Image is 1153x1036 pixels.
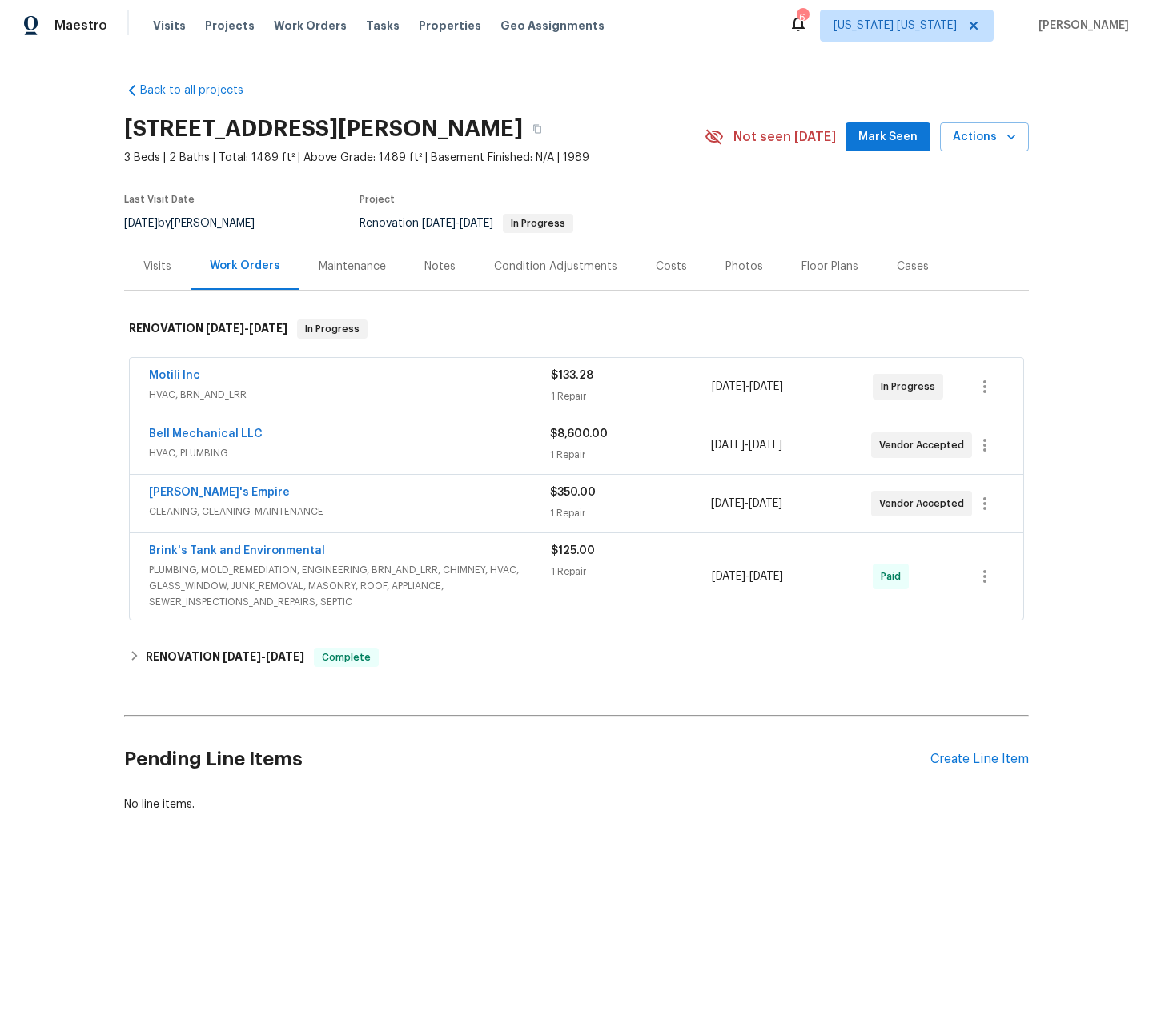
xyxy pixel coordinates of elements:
[124,121,523,137] h2: [STREET_ADDRESS][PERSON_NAME]
[711,437,782,453] span: -
[124,82,278,98] a: Back to all projects
[725,259,763,275] div: Photos
[879,496,970,512] span: Vendor Accepted
[930,752,1029,767] div: Create Line Item
[146,648,304,667] h6: RENOVATION
[149,387,551,403] span: HVAC, BRN_AND_LRR
[846,122,930,152] button: Mark Seen
[422,218,493,229] span: -
[54,18,107,34] span: Maestro
[366,20,400,31] span: Tasks
[749,571,783,582] span: [DATE]
[249,323,287,334] span: [DATE]
[149,370,200,381] a: Motili Inc
[315,649,377,665] span: Complete
[551,388,712,404] div: 1 Repair
[940,122,1029,152] button: Actions
[149,504,550,520] span: CLEANING, CLEANING_MAINTENANCE
[124,722,930,797] h2: Pending Line Items
[551,545,595,556] span: $125.00
[274,18,347,34] span: Work Orders
[881,379,942,395] span: In Progress
[797,10,808,26] div: 6
[550,487,596,498] span: $350.00
[656,259,687,275] div: Costs
[210,258,280,274] div: Work Orders
[733,129,836,145] span: Not seen [DATE]
[953,127,1016,147] span: Actions
[504,219,572,228] span: In Progress
[419,18,481,34] span: Properties
[1032,18,1129,34] span: [PERSON_NAME]
[879,437,970,453] span: Vendor Accepted
[881,568,907,584] span: Paid
[711,440,745,451] span: [DATE]
[494,259,617,275] div: Condition Adjustments
[749,440,782,451] span: [DATE]
[149,487,290,498] a: [PERSON_NAME]'s Empire
[149,545,325,556] a: Brink's Tank and Environmental
[149,428,263,440] a: Bell Mechanical LLC
[124,150,705,166] span: 3 Beds | 2 Baths | Total: 1489 ft² | Above Grade: 1489 ft² | Basement Finished: N/A | 1989
[124,195,195,204] span: Last Visit Date
[712,379,783,395] span: -
[206,323,287,334] span: -
[749,381,783,392] span: [DATE]
[129,319,287,339] h6: RENOVATION
[360,218,573,229] span: Renovation
[149,562,551,610] span: PLUMBING, MOLD_REMEDIATION, ENGINEERING, BRN_AND_LRR, CHIMNEY, HVAC, GLASS_WINDOW, JUNK_REMOVAL, ...
[424,259,456,275] div: Notes
[551,564,712,580] div: 1 Repair
[266,651,304,662] span: [DATE]
[712,381,745,392] span: [DATE]
[523,114,552,143] button: Copy Address
[153,18,186,34] span: Visits
[711,496,782,512] span: -
[550,447,710,463] div: 1 Repair
[858,127,918,147] span: Mark Seen
[422,218,456,229] span: [DATE]
[299,321,366,337] span: In Progress
[149,445,550,461] span: HVAC, PLUMBING
[460,218,493,229] span: [DATE]
[223,651,261,662] span: [DATE]
[551,370,593,381] span: $133.28
[801,259,858,275] div: Floor Plans
[550,505,710,521] div: 1 Repair
[550,428,608,440] span: $8,600.00
[124,218,158,229] span: [DATE]
[834,18,957,34] span: [US_STATE] [US_STATE]
[897,259,929,275] div: Cases
[124,638,1029,677] div: RENOVATION [DATE]-[DATE]Complete
[124,303,1029,355] div: RENOVATION [DATE]-[DATE]In Progress
[143,259,171,275] div: Visits
[711,498,745,509] span: [DATE]
[206,323,244,334] span: [DATE]
[124,214,274,233] div: by [PERSON_NAME]
[319,259,386,275] div: Maintenance
[712,571,745,582] span: [DATE]
[223,651,304,662] span: -
[749,498,782,509] span: [DATE]
[500,18,605,34] span: Geo Assignments
[124,797,1029,813] div: No line items.
[712,568,783,584] span: -
[360,195,395,204] span: Project
[205,18,255,34] span: Projects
